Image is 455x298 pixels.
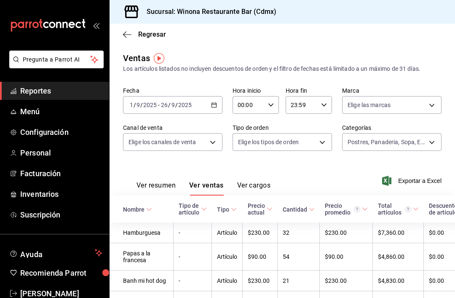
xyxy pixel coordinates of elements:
span: Regresar [138,30,166,38]
div: Ventas [123,52,150,64]
td: - [174,271,212,291]
input: ---- [143,102,157,108]
div: Los artículos listados no incluyen descuentos de orden y el filtro de fechas está limitado a un m... [123,64,442,73]
span: Ayuda [20,248,91,258]
span: Postres, Panaderia, Sopa, Entradas, Ensalada, Pastas, Fuertes [348,138,426,146]
td: 21 [278,271,320,291]
span: Precio actual [248,202,273,216]
label: Hora inicio [233,88,279,94]
button: Ver ventas [189,181,224,196]
span: Facturación [20,168,102,179]
button: Ver resumen [136,181,176,196]
span: Suscripción [20,209,102,220]
span: / [134,102,136,108]
span: Total artículos [378,202,419,216]
span: Nombre [123,206,152,213]
td: Artículo [212,243,243,271]
td: $4,860.00 [373,243,424,271]
label: Hora fin [286,88,332,94]
label: Categorías [342,125,442,131]
div: Nombre [123,206,145,213]
td: $90.00 [243,243,278,271]
button: Pregunta a Parrot AI [9,51,104,68]
button: open_drawer_menu [93,22,99,29]
img: Tooltip marker [154,53,164,64]
button: Exportar a Excel [384,176,442,186]
span: Menú [20,106,102,117]
div: Tipo [217,206,229,213]
td: Papas a la francesa [110,243,174,271]
td: $230.00 [243,271,278,291]
td: - [174,223,212,243]
button: Ver cargos [237,181,271,196]
td: $230.00 [320,271,373,291]
td: $4,830.00 [373,271,424,291]
td: 54 [278,243,320,271]
div: Total artículos [378,202,411,216]
td: Banh mi hot dog [110,271,174,291]
span: Configuración [20,126,102,138]
span: Reportes [20,85,102,97]
div: Precio promedio [325,202,360,216]
label: Canal de venta [123,125,222,131]
td: Artículo [212,223,243,243]
span: Elige las marcas [348,101,391,109]
button: Regresar [123,30,166,38]
span: / [175,102,178,108]
td: Artículo [212,271,243,291]
input: -- [161,102,168,108]
div: Cantidad [283,206,307,213]
input: ---- [178,102,192,108]
span: - [158,102,160,108]
input: -- [129,102,134,108]
label: Marca [342,88,442,94]
div: Precio actual [248,202,265,216]
span: Tipo [217,206,237,213]
div: Tipo de artículo [179,202,199,216]
div: navigation tabs [136,181,270,196]
h3: Sucursal: Winona Restaurante Bar (Cdmx) [140,7,276,17]
td: $90.00 [320,243,373,271]
label: Tipo de orden [233,125,332,131]
svg: El total artículos considera cambios de precios en los artículos así como costos adicionales por ... [405,206,411,212]
input: -- [136,102,140,108]
span: Elige los canales de venta [128,138,196,146]
span: Precio promedio [325,202,368,216]
td: $7,360.00 [373,223,424,243]
td: $230.00 [243,223,278,243]
a: Pregunta a Parrot AI [6,61,104,70]
svg: Precio promedio = Total artículos / cantidad [354,206,360,212]
input: -- [171,102,175,108]
td: $230.00 [320,223,373,243]
span: Elige los tipos de orden [238,138,299,146]
span: Inventarios [20,188,102,200]
span: Recomienda Parrot [20,267,102,279]
span: Personal [20,147,102,158]
span: / [168,102,171,108]
label: Fecha [123,88,222,94]
td: 32 [278,223,320,243]
span: / [140,102,143,108]
span: Tipo de artículo [179,202,207,216]
span: Pregunta a Parrot AI [23,55,91,64]
td: Hamburguesa [110,223,174,243]
td: - [174,243,212,271]
span: Cantidad [283,206,315,213]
